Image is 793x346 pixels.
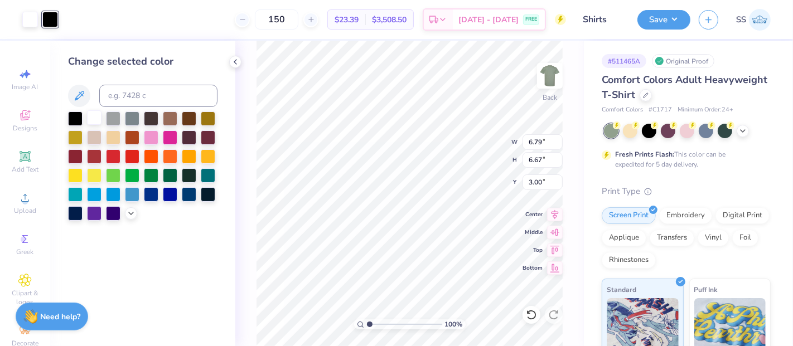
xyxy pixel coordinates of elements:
div: This color can be expedited for 5 day delivery. [615,149,752,169]
span: Standard [607,284,636,295]
div: Rhinestones [602,252,656,269]
span: Upload [14,206,36,215]
span: Add Text [12,165,38,174]
span: Designs [13,124,37,133]
span: Center [523,211,543,218]
span: Clipart & logos [6,289,45,306]
div: Transfers [650,230,694,246]
span: $3,508.50 [372,14,407,26]
button: Save [637,10,690,30]
span: $23.39 [335,14,359,26]
span: Image AI [12,82,38,91]
div: Back [543,92,557,103]
span: [DATE] - [DATE] [458,14,519,26]
span: SS [736,13,746,26]
input: – – [255,9,298,30]
span: Bottom [523,264,543,272]
div: Embroidery [659,207,712,224]
strong: Need help? [41,311,81,322]
strong: Fresh Prints Flash: [615,150,674,159]
span: Comfort Colors [602,105,643,115]
span: Comfort Colors Adult Heavyweight T-Shirt [602,73,767,101]
img: Shashank S Sharma [749,9,771,31]
span: Middle [523,228,543,236]
span: Minimum Order: 24 + [678,105,733,115]
div: Foil [732,230,758,246]
span: Puff Ink [694,284,718,295]
span: Greek [17,247,34,256]
span: Top [523,246,543,254]
div: Change selected color [68,54,217,69]
div: Original Proof [652,54,714,68]
span: 100 % [445,319,463,329]
span: # C1717 [649,105,672,115]
div: Print Type [602,185,771,198]
div: Applique [602,230,646,246]
span: FREE [525,16,537,23]
a: SS [736,9,771,31]
div: Vinyl [698,230,729,246]
div: # 511465A [602,54,646,68]
input: e.g. 7428 c [99,85,217,107]
img: Back [539,65,561,87]
input: Untitled Design [574,8,629,31]
div: Digital Print [715,207,770,224]
div: Screen Print [602,207,656,224]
